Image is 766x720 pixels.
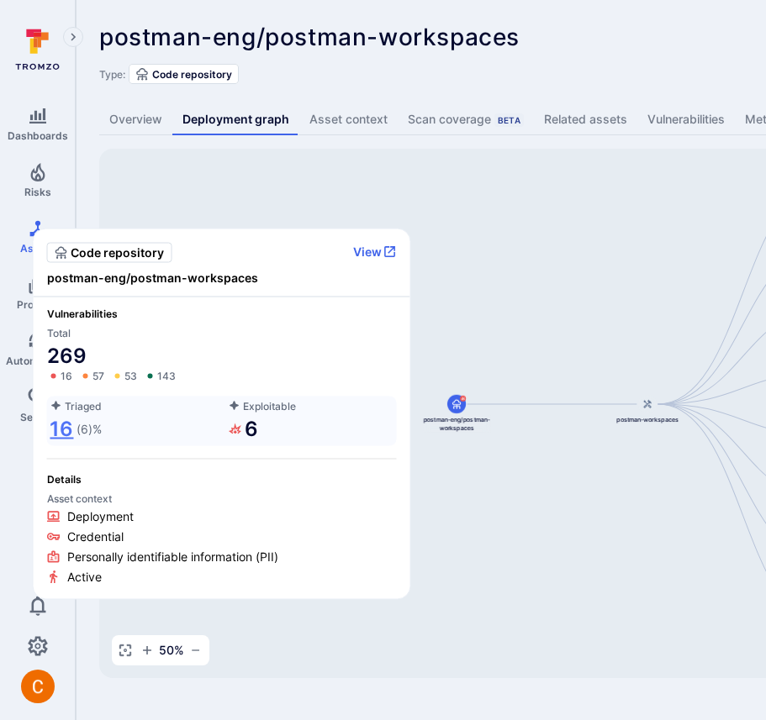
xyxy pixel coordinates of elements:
span: Active [67,568,102,585]
div: Beta [494,113,524,127]
span: Assets [20,242,55,255]
a: 16 [50,415,73,442]
span: Exploitable [229,399,394,412]
a: Related assets [534,104,637,135]
a: 143 [144,369,176,382]
span: Vulnerabilities [47,307,397,320]
span: 50 % [159,642,184,659]
span: ( 6 )% [77,415,102,442]
span: 143 [157,369,176,382]
span: Type: [99,68,125,81]
span: Automations [6,355,69,367]
a: Asset context [299,104,398,135]
a: Vulnerabilities [637,104,735,135]
span: Credential [67,528,124,544]
span: Total [47,327,397,339]
span: 53 [124,369,137,382]
span: Projects [17,298,58,311]
span: Risks [24,186,51,198]
span: postman-eng/postman-workspaces [47,270,397,286]
a: 53 [111,369,137,382]
span: Dashboards [8,129,68,142]
span: Details [47,473,397,486]
button: View [353,244,397,259]
span: Personally identifiable information (PII) [67,548,278,565]
span: Code repository [71,244,164,261]
span: Triaged [50,399,214,412]
span: Search [20,411,55,423]
a: 57 [79,369,104,382]
a: 6 [229,415,259,442]
div: Scan coverage [408,111,524,128]
span: postman-eng/postman-workspaces [99,23,520,51]
a: Overview [99,104,172,135]
span: postman-workspaces [616,415,679,423]
span: 16 [61,369,72,382]
span: Asset context [47,492,397,505]
span: Code repository [152,68,232,81]
i: Expand navigation menu [67,30,79,45]
span: 57 [92,369,104,382]
span: Deployment [67,507,134,524]
a: 269 [47,342,87,369]
img: ACg8ocJuq_DPPTkXyD9OlTnVLvDrpObecjcADscmEHLMiTyEnTELew=s96-c [21,670,55,703]
a: Deployment graph [172,104,299,135]
a: 16 [47,369,72,382]
button: Expand navigation menu [63,27,83,47]
span: postman-eng/postman-workspaces [423,415,491,432]
div: Camilo Rivera [21,670,55,703]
